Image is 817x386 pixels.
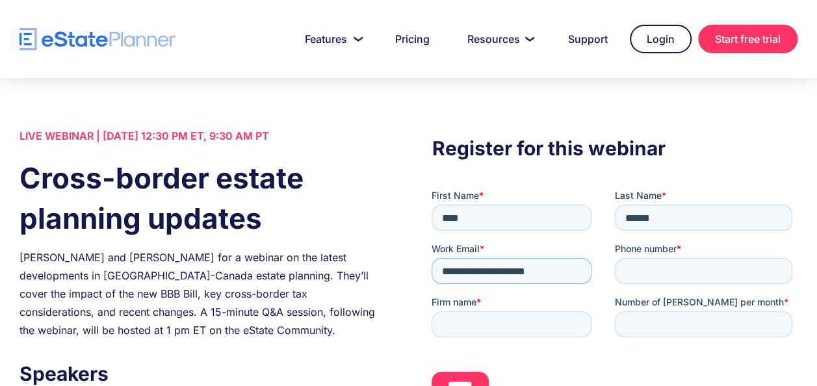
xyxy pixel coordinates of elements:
[432,133,798,163] h3: Register for this webinar
[630,25,692,53] a: Login
[19,127,385,145] div: LIVE WEBINAR | [DATE] 12:30 PM ET, 9:30 AM PT
[380,26,445,52] a: Pricing
[698,25,798,53] a: Start free trial
[552,26,623,52] a: Support
[19,28,175,51] a: home
[19,248,385,339] div: [PERSON_NAME] and [PERSON_NAME] for a webinar on the latest developments in [GEOGRAPHIC_DATA]-Can...
[289,26,373,52] a: Features
[19,158,385,238] h1: Cross-border estate planning updates
[452,26,546,52] a: Resources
